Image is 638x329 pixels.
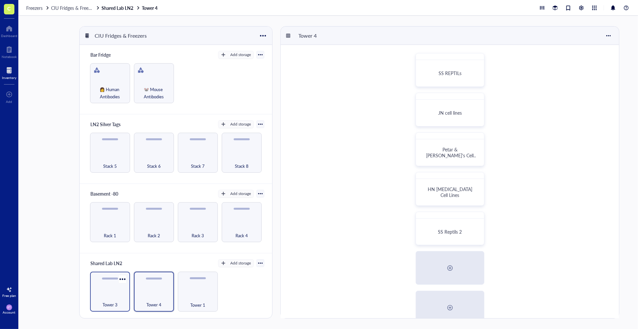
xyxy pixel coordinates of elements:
span: Rack 4 [235,232,248,239]
span: Freezers [26,5,43,11]
span: ET [8,306,10,309]
a: Inventory [2,65,16,80]
span: SS Reptils 2 [438,228,462,235]
span: CIU Fridges & Freezers [51,5,96,11]
span: HN [MEDICAL_DATA] Cell Lines [428,186,474,198]
div: Shared Lab LN2 [87,259,127,268]
span: Stack 6 [147,163,161,170]
span: Rack 1 [104,232,116,239]
div: Account [3,310,16,314]
a: Dashboard [1,23,17,38]
span: Rack 2 [148,232,160,239]
div: Bar Fridge [87,50,127,59]
span: Tower 3 [103,301,118,308]
div: Add storage [230,52,251,58]
a: Notebook [2,44,17,59]
button: Add storage [218,51,254,59]
span: C [8,4,11,12]
span: Stack 8 [235,163,249,170]
span: Tower 1 [190,301,205,309]
div: Inventory [2,76,16,80]
a: CIU Fridges & Freezers [51,5,100,11]
button: Add storage [218,120,254,128]
div: Tower 4 [295,30,335,41]
div: Add storage [230,121,251,127]
span: Rack 3 [192,232,204,239]
div: Add [6,100,12,104]
span: 👩 Human Antibodies [93,86,127,100]
div: Notebook [2,55,17,59]
div: LN2 Silver Tags [87,120,127,129]
span: Petar & [PERSON_NAME]'s Cell Lines [426,146,477,164]
button: Add storage [218,190,254,198]
span: Tower 4 [146,301,161,308]
span: 🐭 Mouse Antibodies [137,86,171,100]
div: CIU Fridges & Freezers [92,30,150,41]
button: Add storage [218,259,254,267]
div: Dashboard [1,34,17,38]
span: Stack 7 [191,163,205,170]
div: Basement -80 [87,189,127,198]
span: JN cell lines [438,109,462,116]
a: Shared Lab LN2Tower 4 [102,5,159,11]
a: Freezers [26,5,50,11]
div: Free plan [2,294,16,298]
span: SS REPTILs [439,70,461,76]
span: Stack 5 [103,163,117,170]
div: Add storage [230,191,251,197]
div: Add storage [230,260,251,266]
